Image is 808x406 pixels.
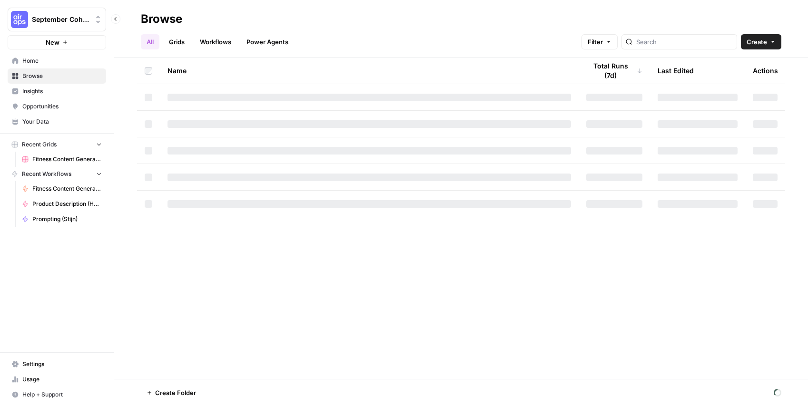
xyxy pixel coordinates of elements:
button: New [8,35,106,49]
span: Create Folder [155,388,196,397]
button: Workspace: September Cohort [8,8,106,31]
img: September Cohort Logo [11,11,28,28]
button: Filter [581,34,618,49]
a: Home [8,53,106,68]
a: Fitness Content Generator ([PERSON_NAME]) [18,152,106,167]
span: Opportunities [22,102,102,111]
span: Insights [22,87,102,96]
span: September Cohort [32,15,89,24]
span: Home [22,57,102,65]
div: Total Runs (7d) [586,58,642,84]
span: Fitness Content Generator ([PERSON_NAME]) [32,184,102,193]
a: Prompting (Stijn) [18,212,106,227]
span: Settings [22,360,102,368]
div: Name [168,58,571,84]
span: New [46,38,59,47]
span: Create [747,37,767,47]
div: Browse [141,11,182,27]
a: Fitness Content Generator ([PERSON_NAME]) [18,181,106,196]
a: Power Agents [241,34,294,49]
a: Product Description (Helena) [18,196,106,212]
button: Create [741,34,781,49]
a: Browse [8,68,106,84]
span: Product Description (Helena) [32,200,102,208]
div: Last Edited [658,58,694,84]
span: Help + Support [22,390,102,399]
button: Recent Workflows [8,167,106,181]
a: Grids [163,34,190,49]
span: Recent Workflows [22,170,71,178]
span: Recent Grids [22,140,57,149]
a: Settings [8,357,106,372]
div: Actions [753,58,778,84]
a: Insights [8,84,106,99]
span: Fitness Content Generator ([PERSON_NAME]) [32,155,102,164]
button: Recent Grids [8,137,106,152]
a: Usage [8,372,106,387]
span: Prompting (Stijn) [32,215,102,223]
input: Search [636,37,733,47]
span: Your Data [22,117,102,126]
span: Browse [22,72,102,80]
button: Create Folder [141,385,202,400]
a: Workflows [194,34,237,49]
a: Your Data [8,114,106,129]
span: Usage [22,375,102,384]
a: All [141,34,159,49]
a: Opportunities [8,99,106,114]
span: Filter [588,37,603,47]
button: Help + Support [8,387,106,402]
